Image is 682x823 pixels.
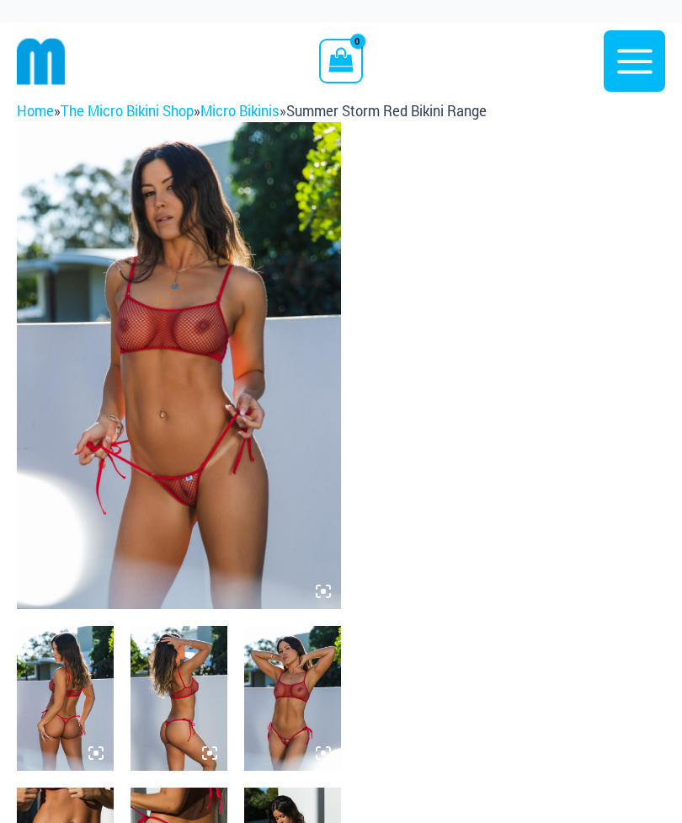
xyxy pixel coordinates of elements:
[319,39,362,83] a: View Shopping Cart, empty
[131,626,227,771] img: Summer Storm Red 332 Crop Top 449 Thong
[200,102,280,120] a: Micro Bikinis
[286,102,487,120] span: Summer Storm Red Bikini Range
[61,102,194,120] a: The Micro Bikini Shop
[17,102,487,120] span: » » »
[17,102,54,120] a: Home
[17,626,114,771] img: Summer Storm Red 332 Crop Top 449 Thong
[17,122,341,609] img: Summer Storm Red 332 Crop Top 449 Thong
[244,626,341,771] img: Summer Storm Red 332 Crop Top 449 Thong
[17,37,66,86] img: cropped mm emblem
